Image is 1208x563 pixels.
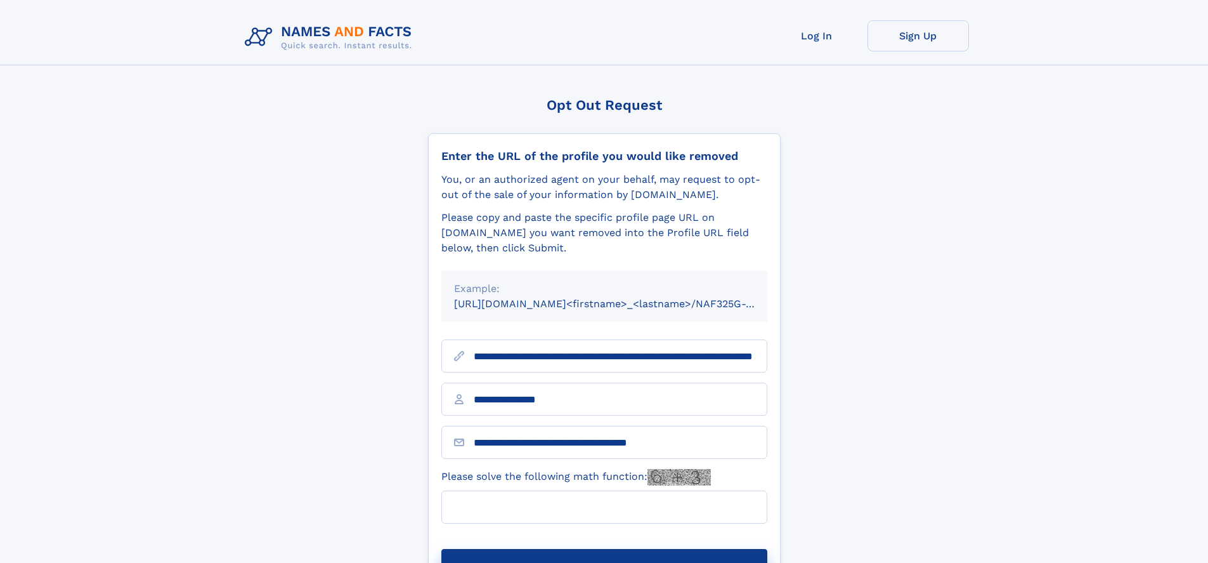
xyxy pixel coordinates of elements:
[428,97,781,113] div: Opt Out Request
[867,20,969,51] a: Sign Up
[441,149,767,163] div: Enter the URL of the profile you would like removed
[441,469,711,486] label: Please solve the following math function:
[454,281,755,296] div: Example:
[441,172,767,202] div: You, or an authorized agent on your behalf, may request to opt-out of the sale of your informatio...
[441,210,767,256] div: Please copy and paste the specific profile page URL on [DOMAIN_NAME] you want removed into the Pr...
[454,298,791,310] small: [URL][DOMAIN_NAME]<firstname>_<lastname>/NAF325G-xxxxxxxx
[240,20,422,55] img: Logo Names and Facts
[766,20,867,51] a: Log In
